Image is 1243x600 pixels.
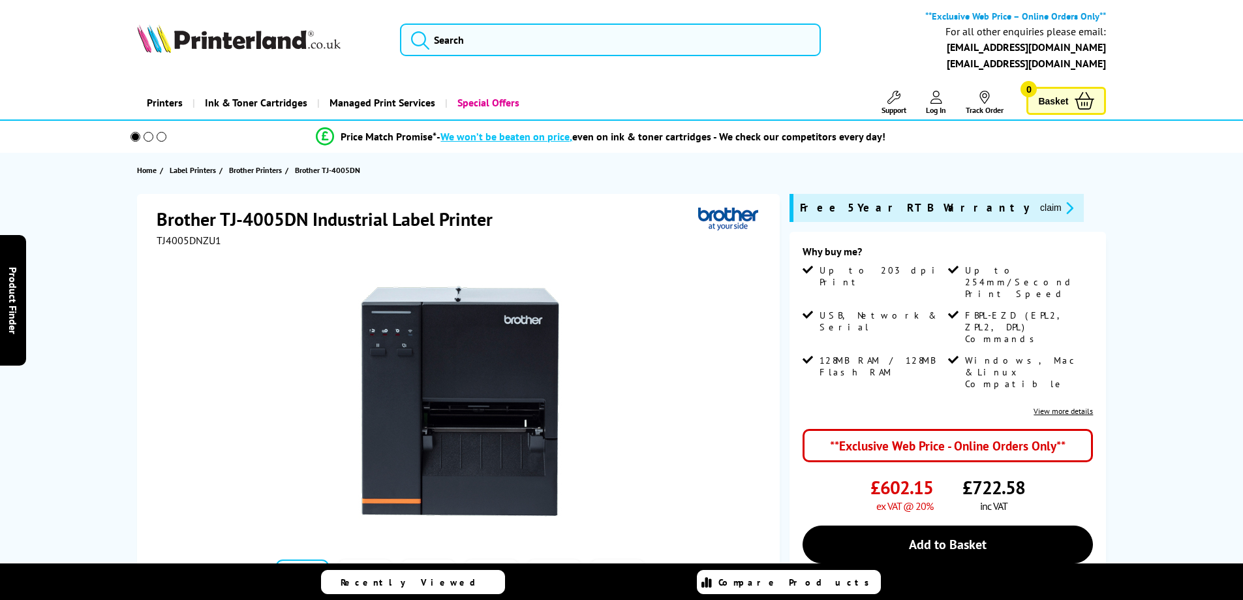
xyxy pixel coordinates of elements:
[1034,406,1093,416] a: View more details
[926,105,946,115] span: Log In
[170,163,216,177] span: Label Printers
[341,130,437,143] span: Price Match Promise*
[1020,81,1037,97] span: 0
[106,125,1096,148] li: modal_Promise
[1038,92,1068,110] span: Basket
[295,163,360,177] span: Brother TJ-4005DN
[803,245,1093,264] div: Why buy me?
[1026,87,1106,115] a: Basket 0
[341,576,489,588] span: Recently Viewed
[400,24,821,56] input: Search
[800,200,1030,215] span: Free 5 Year RTB Warranty
[803,429,1093,462] div: **Exclusive Web Price - Online Orders Only**
[947,57,1106,70] a: [EMAIL_ADDRESS][DOMAIN_NAME]
[137,163,157,177] span: Home
[925,10,1106,22] b: **Exclusive Web Price – Online Orders Only**
[440,130,572,143] span: We won’t be beaten on price,
[876,499,933,513] span: ex VAT @ 20%
[321,570,505,594] a: Recently Viewed
[205,86,307,119] span: Ink & Toner Cartridges
[820,355,945,378] span: 128MB RAM / 128MB Flash RAM
[965,309,1090,345] span: FBPL-EZD (EPL2, ZPL2, DPL) Commands
[229,163,282,177] span: Brother Printers
[445,86,529,119] a: Special Offers
[437,130,885,143] div: - even on ink & toner cartridges - We check our competitors every day!
[317,86,445,119] a: Managed Print Services
[966,91,1004,115] a: Track Order
[157,207,506,231] h1: Brother TJ-4005DN Industrial Label Printer
[965,355,1090,390] span: Windows, Mac & Linux Compatible
[332,273,588,529] img: Brother TJ-4005DN
[820,264,945,288] span: Up to 203 dpi Print
[820,309,945,333] span: USB, Network & Serial
[718,576,876,588] span: Compare Products
[945,25,1106,38] div: For all other enquiries please email:
[965,264,1090,300] span: Up to 254mm/Second Print Speed
[882,91,906,115] a: Support
[697,570,881,594] a: Compare Products
[926,91,946,115] a: Log In
[170,163,219,177] a: Label Printers
[803,526,1093,563] a: Add to Basket
[295,163,363,177] a: Brother TJ-4005DN
[192,86,317,119] a: Ink & Toner Cartridges
[1036,200,1077,215] button: promo-description
[137,24,384,55] a: Printerland Logo
[980,499,1007,513] span: inc VAT
[157,234,221,247] span: TJ4005DNZU1
[137,24,341,53] img: Printerland Logo
[137,163,160,177] a: Home
[137,86,192,119] a: Printers
[947,40,1106,54] a: [EMAIL_ADDRESS][DOMAIN_NAME]
[870,475,933,499] span: £602.15
[229,163,285,177] a: Brother Printers
[962,475,1025,499] span: £722.58
[882,105,906,115] span: Support
[698,207,758,231] img: Brother
[7,266,20,334] span: Product Finder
